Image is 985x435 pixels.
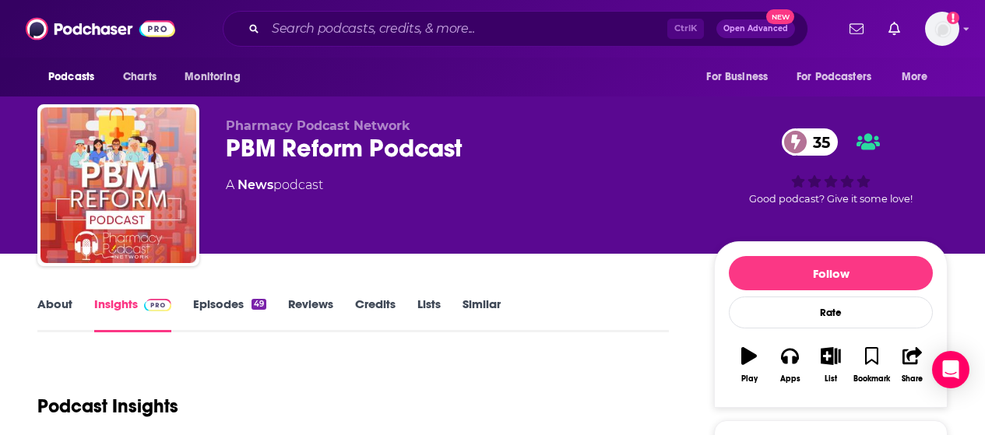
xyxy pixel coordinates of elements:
[932,351,969,388] div: Open Intercom Messenger
[37,296,72,332] a: About
[882,16,906,42] a: Show notifications dropdown
[780,374,800,384] div: Apps
[113,62,166,92] a: Charts
[40,107,196,263] img: PBM Reform Podcast
[891,62,948,92] button: open menu
[811,337,851,393] button: List
[716,19,795,38] button: Open AdvancedNew
[729,256,933,290] button: Follow
[892,337,933,393] button: Share
[123,66,157,88] span: Charts
[782,128,838,156] a: 35
[288,296,333,332] a: Reviews
[226,118,410,133] span: Pharmacy Podcast Network
[825,374,837,384] div: List
[252,299,266,310] div: 49
[766,9,794,24] span: New
[851,337,892,393] button: Bookmark
[193,296,266,332] a: Episodes49
[797,128,838,156] span: 35
[749,193,913,205] span: Good podcast? Give it some love!
[723,25,788,33] span: Open Advanced
[94,296,171,332] a: InsightsPodchaser Pro
[237,177,273,192] a: News
[925,12,959,46] img: User Profile
[706,66,768,88] span: For Business
[741,374,758,384] div: Play
[769,337,810,393] button: Apps
[266,16,667,41] input: Search podcasts, credits, & more...
[26,14,175,44] img: Podchaser - Follow, Share and Rate Podcasts
[843,16,870,42] a: Show notifications dropdown
[174,62,260,92] button: open menu
[667,19,704,39] span: Ctrl K
[463,296,501,332] a: Similar
[925,12,959,46] button: Show profile menu
[902,66,928,88] span: More
[695,62,787,92] button: open menu
[714,118,948,215] div: 35Good podcast? Give it some love!
[729,337,769,393] button: Play
[902,374,923,384] div: Share
[417,296,441,332] a: Lists
[947,12,959,24] svg: Add a profile image
[185,66,240,88] span: Monitoring
[37,395,178,418] h1: Podcast Insights
[853,374,890,384] div: Bookmark
[355,296,396,332] a: Credits
[797,66,871,88] span: For Podcasters
[226,176,323,195] div: A podcast
[925,12,959,46] span: Logged in as mtraynor
[786,62,894,92] button: open menu
[144,299,171,311] img: Podchaser Pro
[729,296,933,328] div: Rate
[37,62,114,92] button: open menu
[223,11,808,47] div: Search podcasts, credits, & more...
[48,66,94,88] span: Podcasts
